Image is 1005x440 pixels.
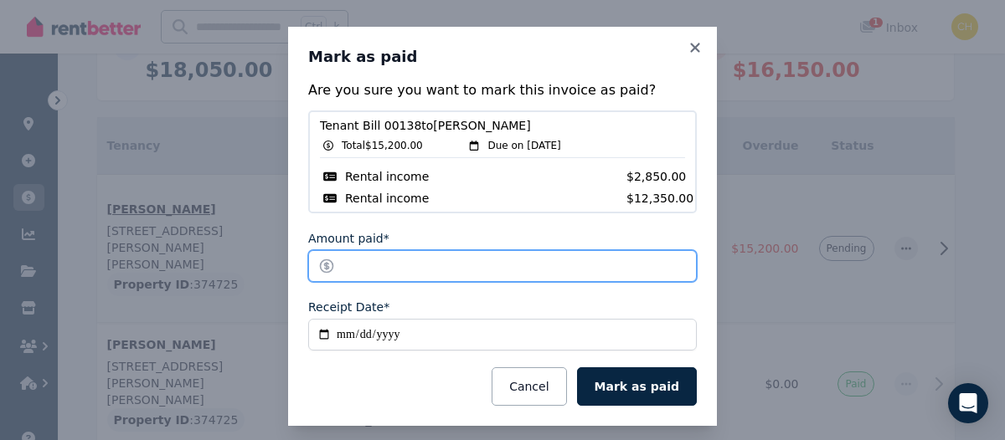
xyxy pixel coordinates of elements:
[626,190,685,207] span: $12,350.00
[308,80,697,100] p: Are you sure you want to mark this invoice as paid?
[320,117,685,134] span: Tenant Bill 00138 to [PERSON_NAME]
[492,367,566,406] button: Cancel
[308,299,389,315] label: Receipt Date*
[342,139,423,152] span: Total $15,200.00
[577,367,697,406] button: Mark as paid
[487,139,560,152] span: Due on [DATE]
[948,383,988,423] div: Open Intercom Messenger
[308,47,697,67] h3: Mark as paid
[345,168,429,185] span: Rental income
[308,230,389,247] label: Amount paid*
[345,190,429,207] span: Rental income
[626,168,685,185] span: $2,850.00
